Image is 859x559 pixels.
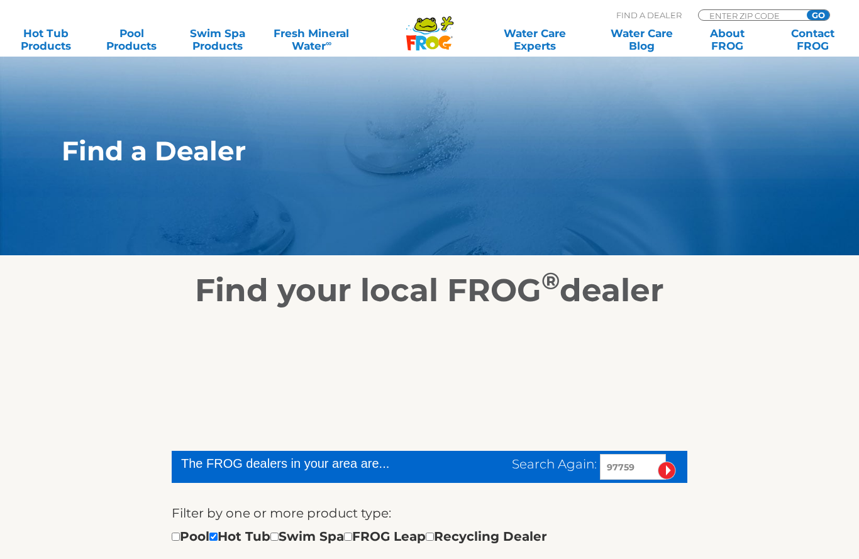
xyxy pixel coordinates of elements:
h1: Find a Dealer [62,136,739,166]
sup: ∞ [326,38,331,48]
a: ContactFROG [780,27,846,52]
a: Water CareBlog [608,27,675,52]
p: Find A Dealer [616,9,682,21]
input: GO [807,10,829,20]
a: Swim SpaProducts [184,27,251,52]
a: PoolProducts [98,27,165,52]
input: Zip Code Form [708,10,793,21]
sup: ® [541,267,560,295]
h2: Find your local FROG dealer [43,272,816,309]
a: Hot TubProducts [13,27,79,52]
label: Filter by one or more product type: [172,503,391,523]
div: The FROG dealers in your area are... [181,454,435,473]
a: Fresh MineralWater∞ [270,27,353,52]
a: Water CareExperts [480,27,589,52]
div: Pool Hot Tub Swim Spa FROG Leap Recycling Dealer [172,526,547,546]
a: AboutFROG [694,27,761,52]
span: Search Again: [512,457,597,472]
input: Submit [658,462,676,480]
